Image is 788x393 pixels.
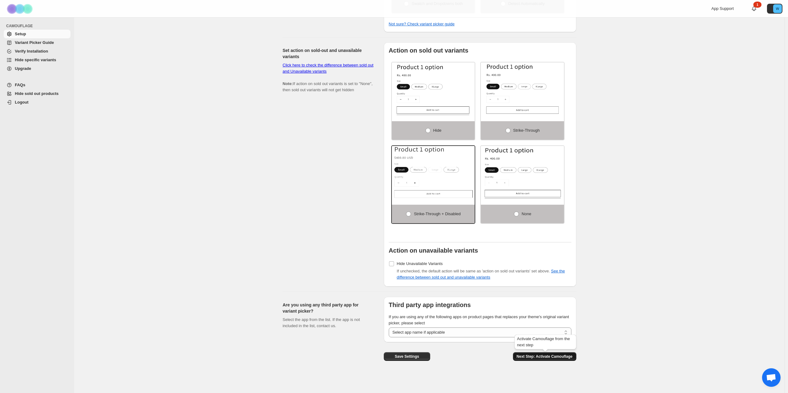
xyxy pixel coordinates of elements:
[389,47,468,54] b: Action on sold out variants
[389,301,471,308] b: Third party app integrations
[773,4,782,13] span: Avatar with initials W
[513,128,540,133] span: Strike-through
[517,354,573,359] span: Next Step: Activate Camouflage
[15,58,56,62] span: Hide specific variants
[751,6,757,12] a: 1
[481,62,564,115] img: Strike-through
[283,317,360,328] span: Select the app from the list. If the app is not included in the list, contact us.
[6,23,71,28] span: CAMOUFLAGE
[283,47,374,60] h2: Set action on sold-out and unavailable variants
[15,66,31,71] span: Upgrade
[389,22,455,26] a: Not sure? Check variant picker guide
[4,47,70,56] a: Verify Installation
[389,314,569,325] span: If you are using any of the following apps on product pages that replaces your theme's original v...
[767,4,782,14] button: Avatar with initials W
[776,7,779,11] text: W
[4,56,70,64] a: Hide specific variants
[753,2,761,8] div: 1
[4,98,70,107] a: Logout
[397,261,443,266] span: Hide Unavailable Variants
[4,30,70,38] a: Setup
[513,352,576,361] button: Next Step: Activate Camouflage
[5,0,36,17] img: Camouflage
[392,62,475,115] img: Hide
[389,247,478,254] b: Action on unavailable variants
[283,63,374,92] span: If action on sold out variants is set to "None", then sold out variants will not get hidden
[4,64,70,73] a: Upgrade
[283,63,374,74] a: Click here to check the difference between sold out and Unavailable variants
[15,91,59,96] span: Hide sold out products
[762,368,781,387] div: Open chat
[283,302,374,314] h2: Are you using any third party app for variant picker?
[15,40,54,45] span: Variant Picker Guide
[15,100,28,105] span: Logout
[15,49,48,53] span: Verify Installation
[4,38,70,47] a: Variant Picker Guide
[15,83,25,87] span: FAQs
[4,89,70,98] a: Hide sold out products
[433,128,442,133] span: Hide
[395,354,419,359] span: Save Settings
[414,211,460,216] span: Strike-through + Disabled
[481,146,564,199] img: None
[711,6,734,11] span: App Support
[392,146,475,199] img: Strike-through + Disabled
[4,81,70,89] a: FAQs
[384,352,430,361] button: Save Settings
[283,81,293,86] b: Note:
[522,211,531,216] span: None
[15,32,26,36] span: Setup
[397,269,565,280] span: If unchecked, the default action will be same as 'action on sold out variants' set above.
